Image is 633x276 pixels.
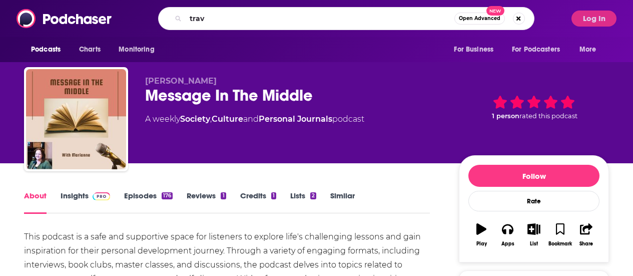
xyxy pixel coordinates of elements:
[24,191,47,214] a: About
[579,43,596,57] span: More
[547,217,573,253] button: Bookmark
[24,40,74,59] button: open menu
[259,114,332,124] a: Personal Journals
[145,76,217,86] span: [PERSON_NAME]
[61,191,110,214] a: InsightsPodchaser Pro
[310,192,316,199] div: 2
[476,241,487,247] div: Play
[93,192,110,200] img: Podchaser Pro
[158,7,534,30] div: Search podcasts, credits, & more...
[240,191,276,214] a: Credits1
[31,43,61,57] span: Podcasts
[73,40,107,59] a: Charts
[212,114,243,124] a: Culture
[521,217,547,253] button: List
[243,114,259,124] span: and
[459,16,500,21] span: Open Advanced
[548,241,572,247] div: Bookmark
[519,112,577,120] span: rated this podcast
[468,165,599,187] button: Follow
[572,40,609,59] button: open menu
[530,241,538,247] div: List
[505,40,574,59] button: open menu
[579,241,593,247] div: Share
[119,43,154,57] span: Monitoring
[454,43,493,57] span: For Business
[573,217,599,253] button: Share
[124,191,173,214] a: Episodes176
[447,40,506,59] button: open menu
[454,13,505,25] button: Open AdvancedNew
[468,217,494,253] button: Play
[330,191,355,214] a: Similar
[501,241,514,247] div: Apps
[112,40,167,59] button: open menu
[494,217,520,253] button: Apps
[468,191,599,211] div: Rate
[512,43,560,57] span: For Podcasters
[187,191,226,214] a: Reviews1
[162,192,173,199] div: 176
[271,192,276,199] div: 1
[571,11,616,27] button: Log In
[290,191,316,214] a: Lists2
[17,9,113,28] img: Podchaser - Follow, Share and Rate Podcasts
[486,6,504,16] span: New
[459,76,609,138] div: 1 personrated this podcast
[79,43,101,57] span: Charts
[145,113,364,125] div: A weekly podcast
[492,112,519,120] span: 1 person
[180,114,210,124] a: Society
[186,11,454,27] input: Search podcasts, credits, & more...
[210,114,212,124] span: ,
[26,69,126,169] img: Message In The Middle
[221,192,226,199] div: 1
